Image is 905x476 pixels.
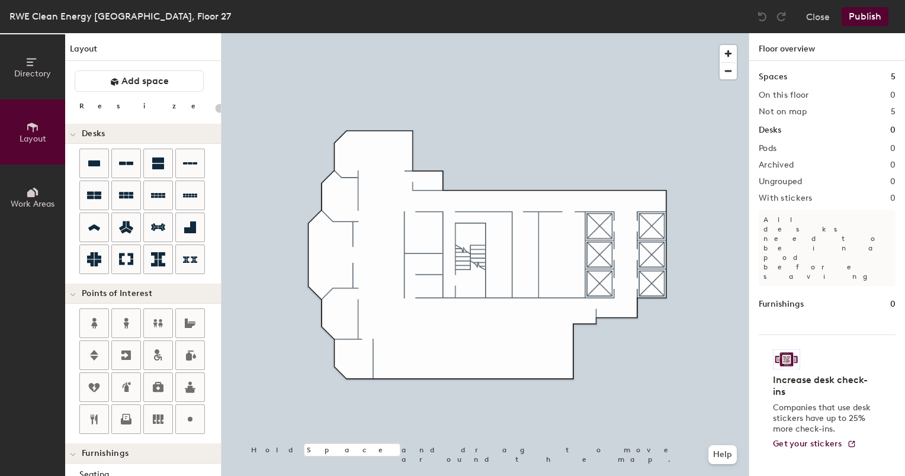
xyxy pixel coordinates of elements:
img: Sticker logo [773,349,800,369]
button: Publish [842,7,888,26]
h2: 5 [891,107,896,117]
div: RWE Clean Energy [GEOGRAPHIC_DATA], Floor 27 [9,9,231,24]
h1: Floor overview [749,33,905,61]
span: Add space [121,75,169,87]
h1: Layout [65,43,221,61]
h2: Ungrouped [759,177,803,186]
button: Help [708,445,737,464]
span: Furnishings [82,449,129,458]
img: Redo [775,11,787,22]
span: Work Areas [11,199,54,209]
h1: Desks [759,124,781,137]
span: Get your stickers [773,439,842,449]
h4: Increase desk check-ins [773,374,874,398]
span: Points of Interest [82,289,152,298]
span: Layout [20,134,46,144]
p: Companies that use desk stickers have up to 25% more check-ins. [773,403,874,435]
span: Directory [14,69,51,79]
h1: Furnishings [759,298,804,311]
img: Undo [756,11,768,22]
h1: 0 [890,124,896,137]
a: Get your stickers [773,439,856,449]
h2: 0 [890,177,896,186]
button: Close [806,7,830,26]
h1: Spaces [759,70,787,83]
h2: With stickers [759,194,813,203]
h2: 0 [890,144,896,153]
h2: On this floor [759,91,809,100]
h1: 0 [890,298,896,311]
h2: 0 [890,194,896,203]
h2: Pods [759,144,776,153]
h2: Not on map [759,107,807,117]
button: Add space [75,70,204,92]
h2: 0 [890,160,896,170]
h1: 5 [891,70,896,83]
p: All desks need to be in a pod before saving [759,210,896,286]
h2: Archived [759,160,794,170]
span: Desks [82,129,105,139]
h2: 0 [890,91,896,100]
div: Resize [79,101,210,111]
